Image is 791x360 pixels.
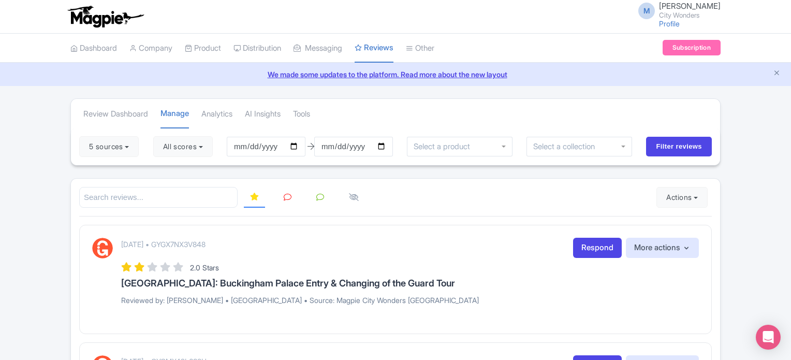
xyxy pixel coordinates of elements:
button: 5 sources [79,136,139,157]
img: logo-ab69f6fb50320c5b225c76a69d11143b.png [65,5,145,28]
input: Filter reviews [646,137,712,156]
p: Reviewed by: [PERSON_NAME] • [GEOGRAPHIC_DATA] • Source: Magpie City Wonders [GEOGRAPHIC_DATA] [121,295,699,306]
input: Select a product [414,142,476,151]
a: Other [406,34,434,63]
input: Search reviews... [79,187,238,208]
a: Messaging [294,34,342,63]
a: Subscription [663,40,721,55]
a: Dashboard [70,34,117,63]
a: Tools [293,100,310,128]
input: Select a collection [533,142,602,151]
a: Review Dashboard [83,100,148,128]
a: Distribution [233,34,281,63]
span: [PERSON_NAME] [659,1,721,11]
a: Profile [659,19,680,28]
h3: [GEOGRAPHIC_DATA]: Buckingham Palace Entry & Changing of the Guard Tour [121,278,699,289]
a: M [PERSON_NAME] City Wonders [632,2,721,19]
a: Manage [160,99,189,129]
span: 2.0 Stars [190,263,219,272]
button: Close announcement [773,68,781,80]
a: Respond [573,238,622,258]
a: Product [185,34,221,63]
button: Actions [656,187,708,208]
a: Analytics [201,100,232,128]
p: [DATE] • GYGX7NX3V848 [121,239,206,250]
a: We made some updates to the platform. Read more about the new layout [6,69,785,80]
a: Reviews [355,34,393,63]
a: AI Insights [245,100,281,128]
a: Company [129,34,172,63]
button: All scores [153,136,213,157]
div: Open Intercom Messenger [756,325,781,350]
button: More actions [626,238,699,258]
small: City Wonders [659,12,721,19]
span: M [638,3,655,19]
img: GetYourGuide Logo [92,238,113,258]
